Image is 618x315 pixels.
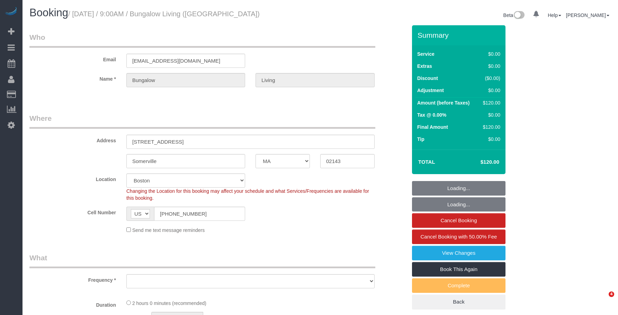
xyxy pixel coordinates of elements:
[29,32,375,48] legend: Who
[460,159,499,165] h4: $120.00
[417,136,424,143] label: Tip
[480,51,500,57] div: $0.00
[418,159,435,165] strong: Total
[480,111,500,118] div: $0.00
[29,113,375,129] legend: Where
[594,291,611,308] iframe: Intercom live chat
[503,12,525,18] a: Beta
[132,300,206,306] span: 2 hours 0 minutes (recommended)
[566,12,609,18] a: [PERSON_NAME]
[256,73,374,87] input: Last Name
[417,99,469,106] label: Amount (before Taxes)
[412,246,505,260] a: View Changes
[480,87,500,94] div: $0.00
[126,73,245,87] input: First Name
[29,253,375,268] legend: What
[24,173,121,183] label: Location
[480,124,500,130] div: $120.00
[68,10,260,18] small: / [DATE] / 9:00AM / Bungalow Living ([GEOGRAPHIC_DATA])
[132,227,205,233] span: Send me text message reminders
[480,136,500,143] div: $0.00
[480,63,500,70] div: $0.00
[154,207,245,221] input: Cell Number
[24,135,121,144] label: Address
[412,262,505,277] a: Book This Again
[480,99,500,106] div: $120.00
[412,229,505,244] a: Cancel Booking with 50.00% Fee
[609,291,614,297] span: 4
[24,274,121,283] label: Frequency *
[417,63,432,70] label: Extras
[126,188,369,201] span: Changing the Location for this booking may affect your schedule and what Services/Frequencies are...
[480,75,500,82] div: ($0.00)
[24,73,121,82] label: Name *
[126,154,245,168] input: City
[412,295,505,309] a: Back
[24,54,121,63] label: Email
[418,31,502,39] h3: Summary
[24,207,121,216] label: Cell Number
[126,54,245,68] input: Email
[421,234,497,240] span: Cancel Booking with 50.00% Fee
[417,87,444,94] label: Adjustment
[4,7,18,17] img: Automaid Logo
[417,111,446,118] label: Tax @ 0.00%
[24,299,121,308] label: Duration
[417,75,438,82] label: Discount
[548,12,561,18] a: Help
[417,51,435,57] label: Service
[29,7,68,19] span: Booking
[513,11,525,20] img: New interface
[412,213,505,228] a: Cancel Booking
[417,124,448,130] label: Final Amount
[320,154,375,168] input: Zip Code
